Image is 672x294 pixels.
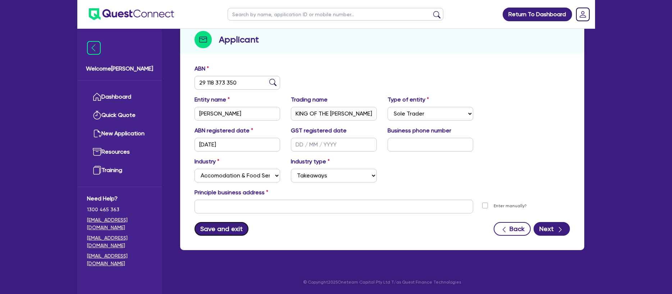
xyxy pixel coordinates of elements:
[87,234,152,249] a: [EMAIL_ADDRESS][DOMAIN_NAME]
[291,138,377,151] input: DD / MM / YYYY
[87,88,152,106] a: Dashboard
[573,5,592,24] a: Dropdown toggle
[87,216,152,231] a: [EMAIL_ADDRESS][DOMAIN_NAME]
[87,194,152,203] span: Need Help?
[195,222,249,236] button: Save and exit
[86,64,153,73] span: Welcome [PERSON_NAME]
[388,126,451,135] label: Business phone number
[87,206,152,213] span: 1300 465 363
[195,138,280,151] input: DD / MM / YYYY
[93,111,101,119] img: quick-quote
[195,31,212,48] img: step-icon
[195,64,209,73] label: ABN
[93,148,101,156] img: resources
[494,222,531,236] button: Back
[503,8,572,21] a: Return To Dashboard
[388,95,429,104] label: Type of entity
[494,203,527,209] label: Enter manually?
[195,157,219,166] label: Industry
[195,126,253,135] label: ABN registered date
[93,166,101,175] img: training
[87,41,101,55] img: icon-menu-close
[87,143,152,161] a: Resources
[89,8,174,20] img: quest-connect-logo-blue
[228,8,443,21] input: Search by name, application ID or mobile number...
[175,279,589,285] p: © Copyright 2025 Oneteam Capital Pty Ltd T/as Quest Finance Technologies
[87,106,152,125] a: Quick Quote
[87,161,152,180] a: Training
[87,125,152,143] a: New Application
[219,33,259,46] h2: Applicant
[291,157,330,166] label: Industry type
[534,222,570,236] button: Next
[87,252,152,267] a: [EMAIL_ADDRESS][DOMAIN_NAME]
[291,126,347,135] label: GST registered date
[93,129,101,138] img: new-application
[195,95,230,104] label: Entity name
[195,188,268,197] label: Principle business address
[269,79,276,86] img: abn-lookup icon
[291,95,328,104] label: Trading name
